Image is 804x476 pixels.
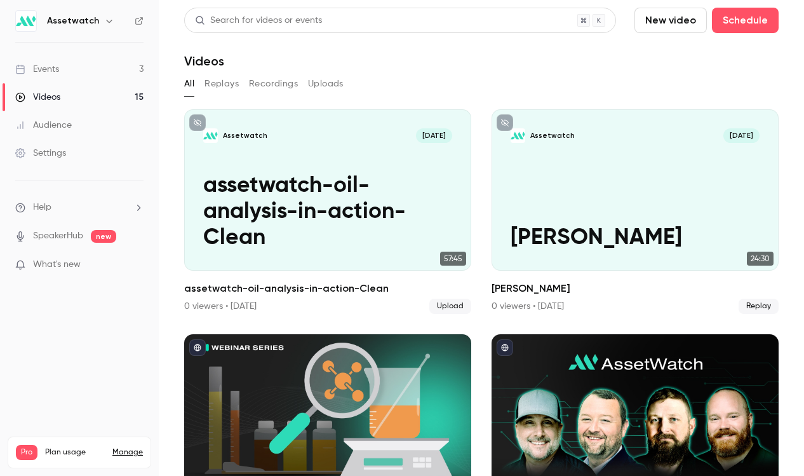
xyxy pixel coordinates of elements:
button: All [184,74,194,94]
h2: [PERSON_NAME] [492,281,779,296]
h1: Videos [184,53,224,69]
span: Pro [16,445,37,460]
span: [DATE] [416,128,452,143]
h6: Assetwatch [47,15,99,27]
div: Settings [15,147,66,160]
div: Events [15,63,59,76]
li: Kyle Privette [492,109,779,314]
p: Assetwatch [223,131,267,140]
button: unpublished [189,114,206,131]
span: Help [33,201,51,214]
button: Uploads [308,74,344,94]
a: SpeakerHub [33,229,83,243]
div: Videos [15,91,60,104]
div: 0 viewers • [DATE] [492,300,564,313]
button: published [497,339,513,356]
div: Search for videos or events [195,14,322,27]
img: Kyle Privette [511,128,525,143]
a: Kyle PrivetteAssetwatch[DATE][PERSON_NAME]24:30[PERSON_NAME]0 viewers • [DATE]Replay [492,109,779,314]
div: 0 viewers • [DATE] [184,300,257,313]
a: Manage [112,447,143,458]
button: Recordings [249,74,298,94]
button: published [189,339,206,356]
a: assetwatch-oil-analysis-in-action-CleanAssetwatch[DATE]assetwatch-oil-analysis-in-action-Clean57:... [184,109,471,314]
div: Audience [15,119,72,132]
button: New video [634,8,707,33]
button: Replays [204,74,239,94]
p: assetwatch-oil-analysis-in-action-Clean [203,173,452,252]
button: unpublished [497,114,513,131]
img: Assetwatch [16,11,36,31]
span: What's new [33,258,81,271]
span: 24:30 [747,252,774,266]
p: [PERSON_NAME] [511,226,759,252]
li: assetwatch-oil-analysis-in-action-Clean [184,109,471,314]
span: Replay [739,299,779,314]
button: Schedule [712,8,779,33]
span: new [91,230,116,243]
span: [DATE] [723,128,760,143]
p: Assetwatch [530,131,575,140]
span: 57:45 [440,252,466,266]
span: Plan usage [45,447,105,458]
span: Upload [429,299,471,314]
li: help-dropdown-opener [15,201,144,214]
img: assetwatch-oil-analysis-in-action-Clean [203,128,218,143]
h2: assetwatch-oil-analysis-in-action-Clean [184,281,471,296]
section: Videos [184,8,779,468]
